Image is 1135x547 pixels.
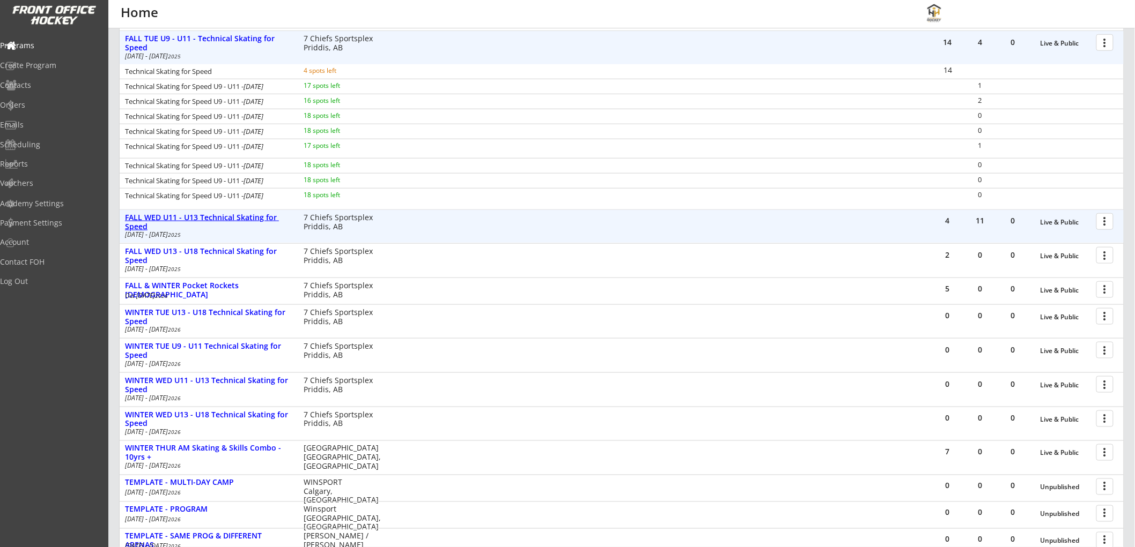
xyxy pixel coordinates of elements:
div: [DATE] - [DATE] [125,53,289,59]
em: 2025 [168,265,181,273]
div: Live & Public [1041,416,1091,423]
div: 11 [964,217,997,224]
div: [DATE] - [DATE] [125,429,289,435]
button: more_vert [1096,444,1114,461]
div: 0 [964,127,996,134]
div: WINTER WED U11 - U13 Technical Skating for Speed [125,376,292,394]
div: 17 spots left [304,83,373,89]
div: 7 Chiefs Sportsplex Priddis, AB [304,308,388,326]
div: 7 Chiefs Sportsplex Priddis, AB [304,247,388,265]
div: 7 [932,448,964,456]
div: Live & Public [1041,287,1091,294]
div: 7 Chiefs Sportsplex Priddis, AB [304,342,388,360]
div: TEMPLATE - MULTI-DAY CAMP [125,478,292,488]
div: 0 [964,251,997,259]
div: Technical Skating for Speed U9 - U11 - [125,143,289,150]
div: 7 Chiefs Sportsplex Priddis, AB [304,34,388,53]
div: 0 [964,191,996,198]
div: 2 [932,251,964,259]
div: 18 spots left [304,177,373,183]
div: 0 [932,312,964,319]
div: 4 [932,217,964,224]
div: 14 [932,66,964,74]
div: [DATE] - [DATE] [125,231,289,238]
div: 0 [964,112,996,119]
div: 18 spots left [304,113,373,119]
div: Unpublished [1041,537,1091,545]
button: more_vert [1096,34,1114,51]
div: FALL & WINTER Pocket Rockets [DEMOGRAPHIC_DATA] [125,281,292,299]
div: 7 Chiefs Sportsplex Priddis, AB [304,376,388,394]
div: 0 [964,161,996,168]
div: [DATE] - [DATE] [125,361,289,367]
em: 2026 [168,428,181,436]
div: Technical Skating for Speed U9 - U11 - [125,192,289,199]
div: 0 [997,39,1029,46]
div: 2 [964,97,996,104]
div: Technical Skating for Speed U9 - U11 - [125,83,289,90]
div: WINSPORT Calgary, [GEOGRAPHIC_DATA] [304,478,388,505]
button: more_vert [1096,247,1114,264]
div: [DATE] - [DATE] [125,463,289,469]
div: 18 spots left [304,162,373,168]
em: 2026 [168,326,181,333]
div: WINTER TUE U13 - U18 Technical Skating for Speed [125,308,292,326]
div: WINTER WED U13 - U18 Technical Skating for Speed [125,410,292,429]
em: 2026 [168,489,181,497]
div: WINTER TUE U9 - U11 Technical Skating for Speed [125,342,292,360]
em: [DATE] [244,126,263,136]
div: 18 spots left [304,192,373,198]
button: more_vert [1096,308,1114,325]
em: 2025 [168,231,181,238]
div: 0 [997,448,1029,456]
div: Live & Public [1041,449,1091,457]
button: more_vert [1096,410,1114,427]
em: 2026 [168,394,181,402]
div: FALL TUE U9 - U11 - Technical Skating for Speed [125,34,292,53]
button: more_vert [1096,376,1114,393]
div: Winsport [GEOGRAPHIC_DATA], [GEOGRAPHIC_DATA] [304,505,388,532]
div: [DATE] - [DATE] [125,395,289,401]
em: [DATE] [244,81,263,91]
div: Technical Skating for Speed [125,68,289,75]
div: 7 Chiefs Sportsplex Priddis, AB [304,281,388,299]
div: 0 [997,414,1029,422]
em: 2026 [155,292,168,299]
div: Technical Skating for Speed U9 - U11 - [125,128,289,135]
div: 0 [932,536,964,543]
div: 17 spots left [304,143,373,149]
div: 0 [964,346,997,354]
div: 0 [964,536,997,543]
div: Technical Skating for Speed U9 - U11 - [125,98,289,105]
em: [DATE] [244,96,263,106]
div: 0 [997,482,1029,490]
div: [DATE] - [DATE] [125,516,289,523]
div: [DATE] - [DATE] [125,266,289,272]
div: 0 [932,482,964,490]
div: 18 spots left [304,128,373,134]
div: FALL WED U13 - U18 Technical Skating for Speed [125,247,292,265]
div: 0 [964,285,997,293]
div: 0 [964,448,997,456]
div: 0 [964,414,997,422]
div: Live & Public [1041,381,1091,389]
div: 0 [964,482,997,490]
button: more_vert [1096,478,1114,495]
button: more_vert [1096,342,1114,358]
div: 7 Chiefs Sportsplex Priddis, AB [304,410,388,429]
div: Technical Skating for Speed U9 - U11 - [125,113,289,120]
em: [DATE] [244,141,263,151]
div: Live & Public [1041,347,1091,355]
div: 0 [997,380,1029,388]
div: 16 spots left [304,98,373,104]
div: Technical Skating for Speed U9 - U11 - [125,162,289,169]
button: more_vert [1096,505,1114,522]
div: 0 [997,536,1029,543]
div: 14 [932,39,964,46]
div: 0 [997,285,1029,293]
div: Live & Public [1041,40,1091,47]
div: 0 [997,509,1029,516]
div: 1 [964,82,996,89]
div: 0 [932,380,964,388]
div: 4 [964,39,997,46]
